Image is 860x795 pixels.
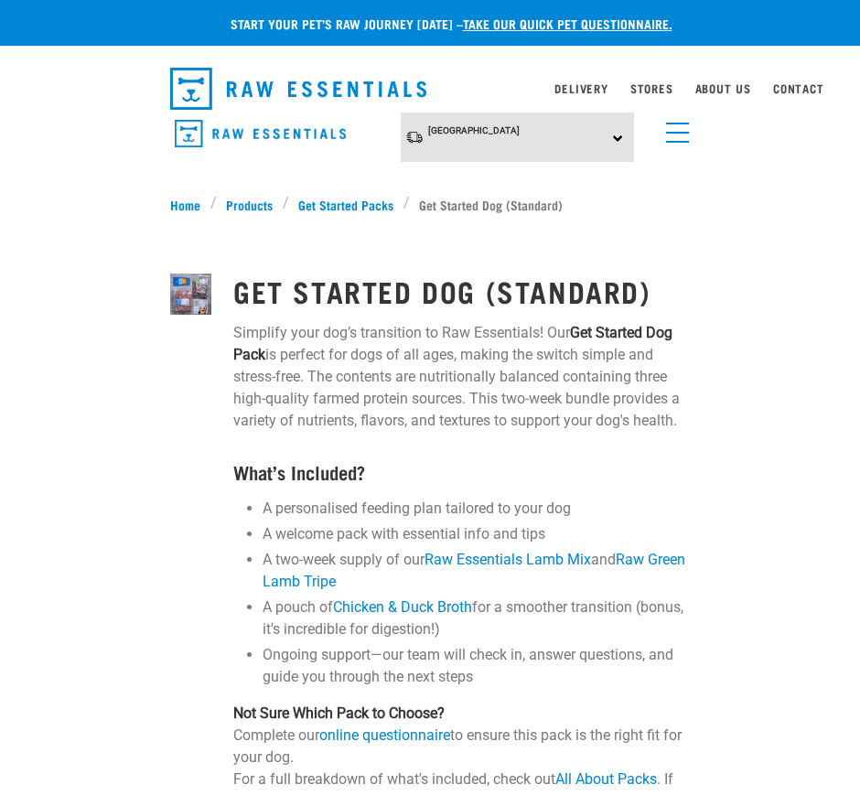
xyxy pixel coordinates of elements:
a: take our quick pet questionnaire. [463,20,672,27]
strong: What’s Included? [233,467,365,477]
a: Get Started Packs [289,195,403,214]
a: Chicken & Duck Broth [333,598,472,616]
a: menu [657,112,690,145]
strong: Get Started Dog Pack [233,324,672,363]
a: All About Packs [555,770,657,788]
nav: dropdown navigation [156,60,704,117]
img: Raw Essentials Logo [175,120,346,148]
h1: Get Started Dog (Standard) [233,274,690,307]
a: Home [170,195,210,214]
a: Products [217,195,283,214]
span: [GEOGRAPHIC_DATA] [428,125,520,135]
a: Raw Green Lamb Tripe [263,551,685,590]
img: Raw Essentials Logo [170,68,426,110]
li: A welcome pack with essential info and tips [263,523,690,545]
p: Simplify your dog’s transition to Raw Essentials! Our is perfect for dogs of all ages, making the... [233,322,690,432]
a: online questionnaire [319,726,450,744]
strong: Not Sure Which Pack to Choose? [233,704,445,722]
li: A personalised feeding plan tailored to your dog [263,498,690,520]
li: A two-week supply of our and [263,549,690,593]
a: Raw Essentials Lamb Mix [425,551,591,568]
a: About Us [695,85,751,91]
a: Stores [630,85,673,91]
img: van-moving.png [405,130,424,145]
a: Contact [773,85,824,91]
li: Ongoing support—our team will check in, answer questions, and guide you through the next steps [263,644,690,688]
img: NSP Dog Standard Update [170,274,211,315]
li: A pouch of for a smoother transition (bonus, it's incredible for digestion!) [263,596,690,640]
nav: breadcrumbs [170,195,690,214]
a: Delivery [554,85,607,91]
